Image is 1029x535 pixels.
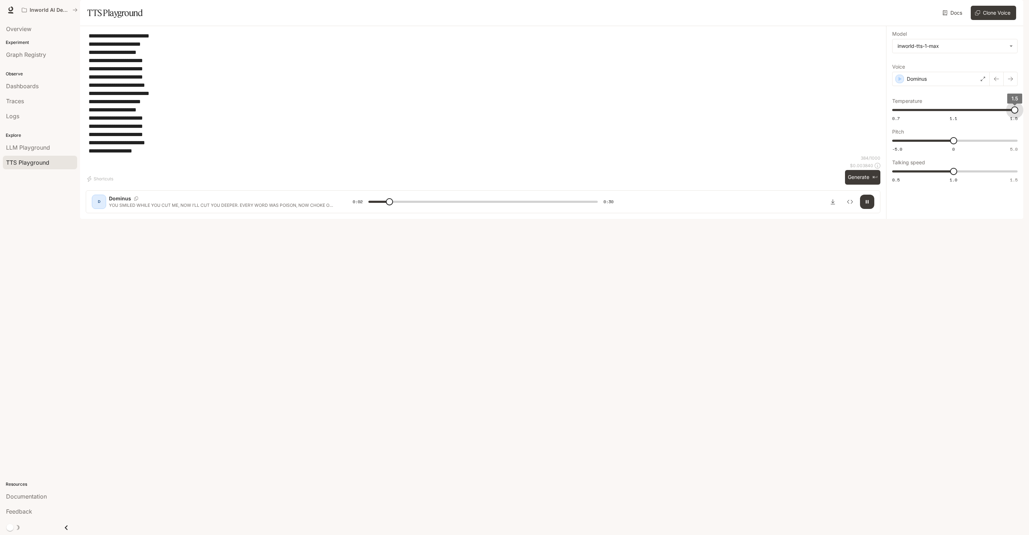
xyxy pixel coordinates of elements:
[826,195,840,209] button: Download audio
[952,146,955,152] span: 0
[1011,95,1018,101] span: 1.5
[109,202,335,208] p: YOU SMILED WHILE YOU CUT ME, NOW I’LL CUT YOU DEEPER. EVERY WORD WAS POISON, NOW CHOKE ON YOUR DE...
[850,162,873,169] p: $ 0.003840
[86,173,116,185] button: Shortcuts
[1010,177,1018,183] span: 1.5
[109,195,131,202] p: Dominus
[1010,146,1018,152] span: 5.0
[1010,115,1018,121] span: 1.5
[898,42,1006,50] div: inworld-tts-1-max
[941,6,965,20] a: Docs
[892,146,902,152] span: -5.0
[872,175,878,180] p: ⌘⏎
[131,196,141,201] button: Copy Voice ID
[892,99,922,104] p: Temperature
[19,3,81,17] button: All workspaces
[892,160,925,165] p: Talking speed
[845,170,880,185] button: Generate⌘⏎
[87,6,143,20] h1: TTS Playground
[892,177,900,183] span: 0.5
[93,196,105,207] div: D
[950,177,957,183] span: 1.0
[893,39,1017,53] div: inworld-tts-1-max
[603,198,613,205] span: 0:30
[950,115,957,121] span: 1.1
[907,75,927,82] p: Dominus
[892,129,904,134] p: Pitch
[892,64,905,69] p: Voice
[843,195,857,209] button: Inspect
[892,31,907,36] p: Model
[30,7,70,13] p: Inworld AI Demos
[971,6,1016,20] button: Clone Voice
[353,198,363,205] span: 0:02
[892,115,900,121] span: 0.7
